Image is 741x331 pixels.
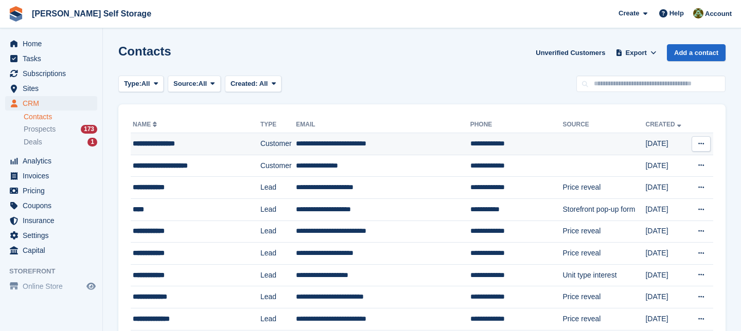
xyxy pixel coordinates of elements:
td: Unit type interest [562,264,645,286]
a: Name [133,121,159,128]
span: Storefront [9,266,102,277]
td: Storefront pop-up form [562,198,645,220]
td: Lead [260,177,296,199]
td: Lead [260,286,296,308]
img: stora-icon-8386f47178a22dfd0bd8f6a31ec36ba5ce8667c1dd55bd0f319d3a0aa187defe.svg [8,6,24,22]
a: menu [5,169,97,183]
a: menu [5,66,97,81]
td: Lead [260,220,296,243]
a: Created [645,121,683,128]
td: [DATE] [645,133,689,155]
a: menu [5,213,97,228]
td: Price reveal [562,243,645,265]
div: 173 [81,125,97,134]
td: [DATE] [645,220,689,243]
span: CRM [23,96,84,111]
span: Deals [24,137,42,147]
span: Coupons [23,198,84,213]
a: menu [5,228,97,243]
h1: Contacts [118,44,171,58]
span: Capital [23,243,84,258]
a: Preview store [85,280,97,292]
a: Add a contact [667,44,726,61]
td: Customer [260,155,296,177]
td: Lead [260,198,296,220]
span: Tasks [23,51,84,66]
div: 1 [87,138,97,146]
span: Settings [23,228,84,243]
button: Created: All [225,76,281,93]
button: Export [613,44,659,61]
span: Created: [231,80,258,87]
td: Price reveal [562,177,645,199]
button: Type: All [118,76,164,93]
span: Online Store [23,279,84,293]
td: Price reveal [562,286,645,308]
td: Customer [260,133,296,155]
td: Lead [260,264,296,286]
td: [DATE] [645,286,689,308]
span: Analytics [23,154,84,168]
a: menu [5,81,97,96]
span: Export [626,48,647,58]
td: Price reveal [562,308,645,330]
th: Type [260,117,296,133]
a: Prospects 173 [24,124,97,135]
a: Contacts [24,112,97,122]
td: Price reveal [562,220,645,243]
span: Source: [173,79,198,89]
a: Deals 1 [24,137,97,148]
span: Create [619,8,639,19]
span: All [259,80,268,87]
th: Phone [470,117,563,133]
td: Lead [260,308,296,330]
a: menu [5,183,97,198]
td: [DATE] [645,155,689,177]
span: Account [705,9,732,19]
td: [DATE] [645,243,689,265]
span: All [199,79,207,89]
span: Pricing [23,183,84,198]
td: [DATE] [645,198,689,220]
span: All [142,79,150,89]
button: Source: All [168,76,221,93]
span: Sites [23,81,84,96]
td: [DATE] [645,308,689,330]
a: Unverified Customers [532,44,609,61]
a: menu [5,36,97,51]
span: Insurance [23,213,84,228]
td: Lead [260,243,296,265]
th: Email [296,117,470,133]
span: Invoices [23,169,84,183]
span: Subscriptions [23,66,84,81]
td: [DATE] [645,177,689,199]
td: [DATE] [645,264,689,286]
a: menu [5,279,97,293]
th: Source [562,117,645,133]
span: Home [23,36,84,51]
a: menu [5,51,97,66]
a: [PERSON_NAME] Self Storage [28,5,155,22]
a: menu [5,198,97,213]
a: menu [5,154,97,168]
span: Prospects [24,124,56,134]
span: Help [669,8,684,19]
span: Type: [124,79,142,89]
a: menu [5,96,97,111]
a: menu [5,243,97,258]
img: Karl [693,8,703,19]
